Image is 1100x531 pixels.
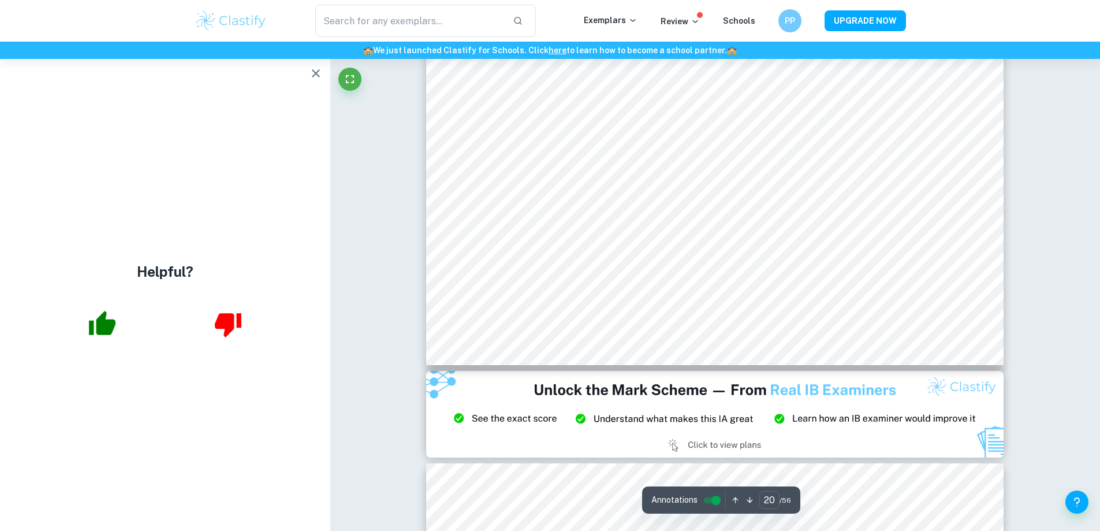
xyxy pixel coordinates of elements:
p: Exemplars [584,14,637,27]
a: here [549,46,566,55]
button: Help and Feedback [1065,491,1088,514]
h6: We just launched Clastify for Schools. Click to learn how to become a school partner. [2,44,1098,57]
input: Search for any exemplars... [315,5,504,37]
h6: PP [783,14,796,27]
button: UPGRADE NOW [825,10,906,31]
span: 🏫 [363,46,373,55]
img: Ad [426,371,1004,458]
img: Clastify logo [195,9,268,32]
span: Annotations [651,494,698,506]
button: Fullscreen [338,68,361,91]
p: Review [661,15,700,28]
h4: Helpful? [137,261,193,282]
a: Schools [723,16,755,25]
button: PP [778,9,801,32]
span: 🏫 [727,46,737,55]
span: / 56 [780,495,791,506]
